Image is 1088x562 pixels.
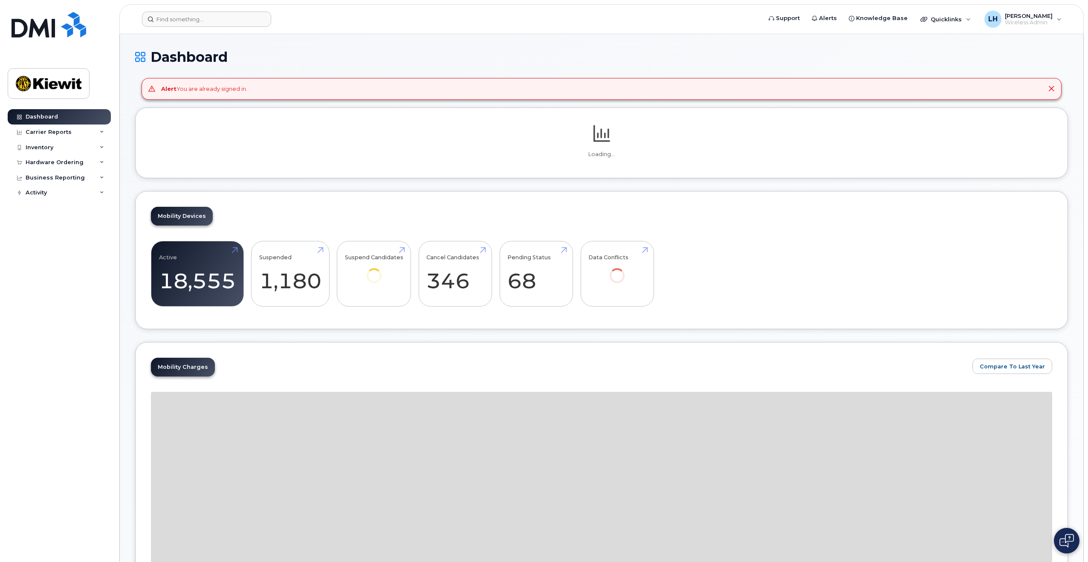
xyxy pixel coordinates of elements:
[159,246,236,302] a: Active 18,555
[151,358,215,377] a: Mobility Charges
[259,246,321,302] a: Suspended 1,180
[135,49,1068,64] h1: Dashboard
[1059,534,1074,548] img: Open chat
[151,207,213,226] a: Mobility Devices
[345,246,403,295] a: Suspend Candidates
[161,85,247,93] div: You are already signed in.
[980,362,1045,371] span: Compare To Last Year
[161,85,177,92] strong: Alert
[426,246,484,302] a: Cancel Candidates 346
[151,151,1052,158] p: Loading...
[972,359,1052,374] button: Compare To Last Year
[588,246,646,295] a: Data Conflicts
[507,246,565,302] a: Pending Status 68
